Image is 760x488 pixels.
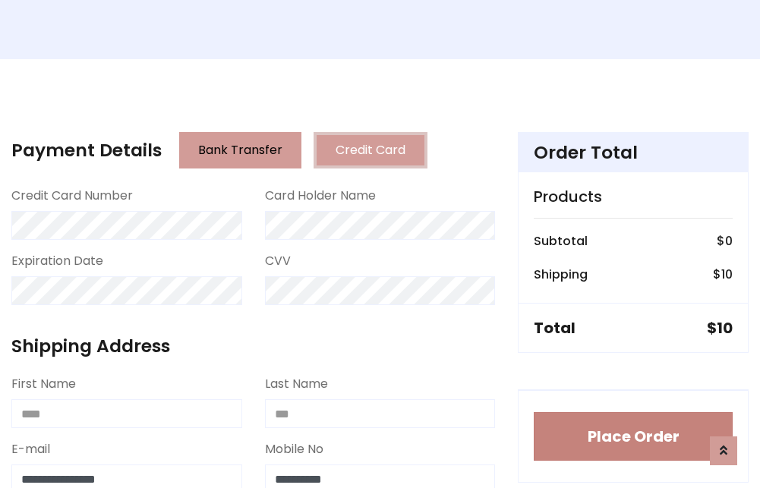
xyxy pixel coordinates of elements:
[179,132,301,168] button: Bank Transfer
[265,252,291,270] label: CVV
[11,375,76,393] label: First Name
[717,234,733,248] h6: $
[534,142,733,163] h4: Order Total
[11,440,50,458] label: E-mail
[534,412,733,461] button: Place Order
[534,319,576,337] h5: Total
[265,375,328,393] label: Last Name
[534,267,588,282] h6: Shipping
[265,440,323,458] label: Mobile No
[11,252,103,270] label: Expiration Date
[11,187,133,205] label: Credit Card Number
[707,319,733,337] h5: $
[11,335,495,357] h4: Shipping Address
[721,266,733,283] span: 10
[314,132,427,168] button: Credit Card
[265,187,376,205] label: Card Holder Name
[713,267,733,282] h6: $
[725,232,733,250] span: 0
[534,187,733,206] h5: Products
[717,317,733,338] span: 10
[534,234,588,248] h6: Subtotal
[11,140,162,161] h4: Payment Details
